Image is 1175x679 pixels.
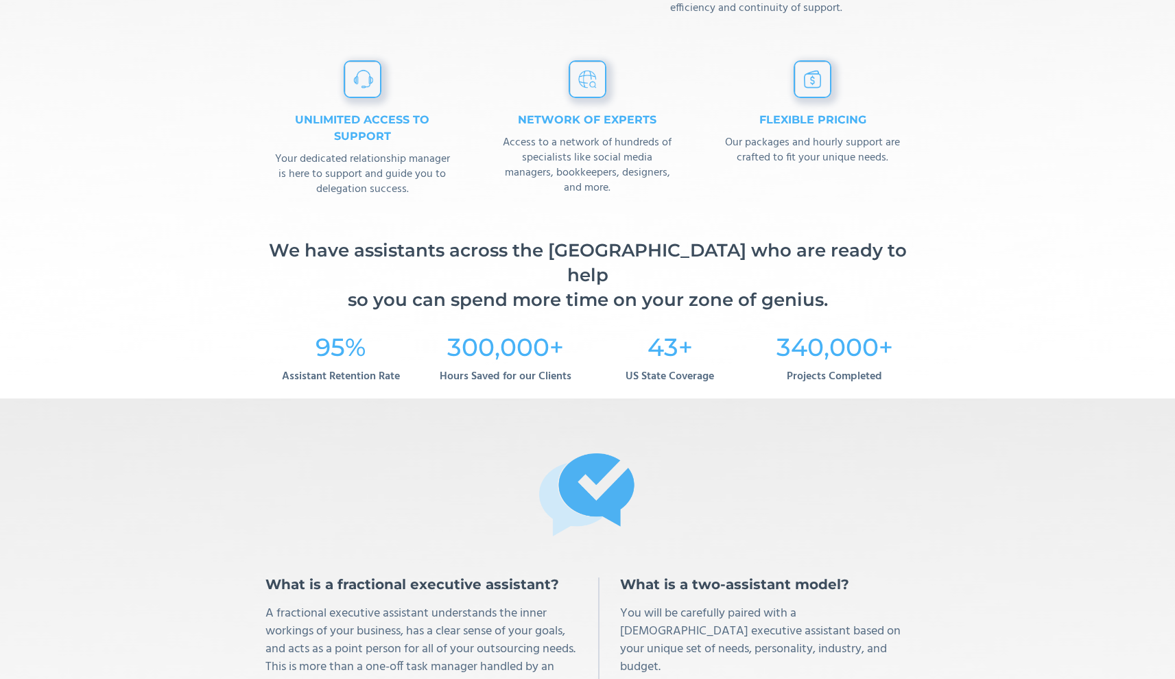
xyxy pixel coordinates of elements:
[265,287,910,312] span: so you can spend more time on your zone of genius.
[787,368,882,385] strong: Projects Completed
[722,135,903,165] div: Our packages and hourly support are crafted to fit your unique needs.
[497,135,678,195] div: Access to a network of hundreds of specialists like social media managers, bookkeepers, designers...
[272,152,453,197] div: Your dedicated relationship manager is here to support and guide you to delegation success.
[316,333,366,361] h1: 95%
[518,113,656,126] strong: network of experts
[265,576,559,593] strong: What is a fractional executive assistant?
[648,333,693,361] h1: 43+
[440,368,571,385] strong: Hours Saved for our Clients
[265,238,910,312] h2: We have assistants across the [GEOGRAPHIC_DATA] who are ready to help
[626,368,714,385] strong: US State Coverage
[776,333,893,361] h1: 340,000+
[282,368,400,385] strong: Assistant Retention Rate
[759,113,866,126] strong: flexible pricing
[447,333,564,361] h1: 300,000+
[620,576,849,593] strong: What is a two-assistant model?
[295,113,429,143] strong: unlimited access to support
